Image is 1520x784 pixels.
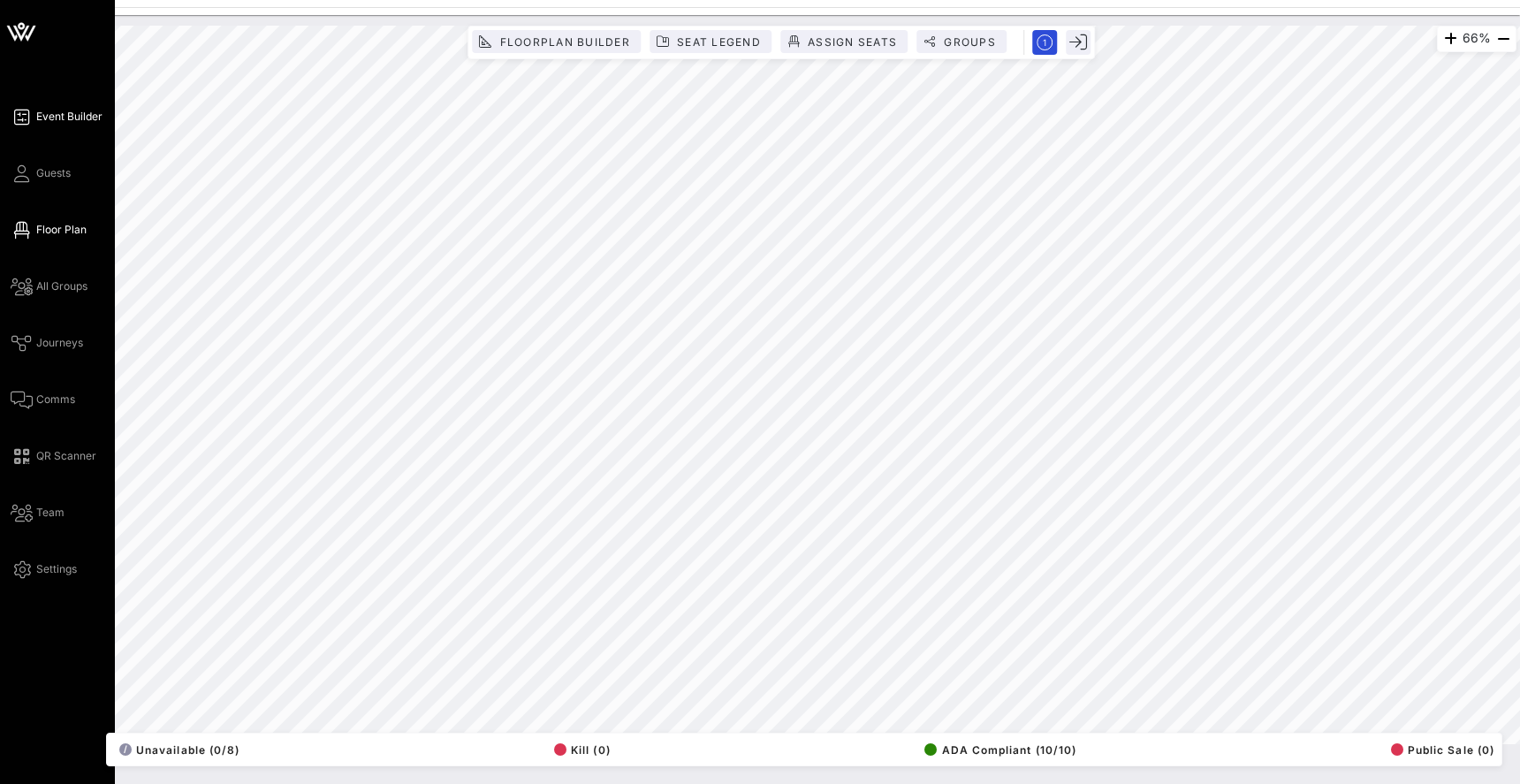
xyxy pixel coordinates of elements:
span: Public Sale (0) [1391,743,1494,757]
a: Team [11,502,65,523]
button: Assign Seats [780,30,908,53]
a: Guests [11,163,71,184]
a: Comms [11,389,75,410]
button: Seat Legend [650,30,771,53]
span: All Groups [36,278,87,294]
span: Journeys [36,335,83,351]
a: All Groups [11,276,87,297]
span: ADA Compliant (10/10) [924,743,1076,757]
a: Settings [11,559,77,580]
span: Guests [36,165,71,181]
button: Kill (0) [549,737,611,762]
span: QR Scanner [36,448,96,464]
span: Seat Legend [676,35,761,49]
a: Journeys [11,332,83,354]
span: Unavailable (0/8) [119,743,239,757]
a: Floor Plan [11,219,87,240]
div: 66% [1437,26,1516,52]
span: Event Builder [36,109,103,125]
a: QR Scanner [11,445,96,467]
button: /Unavailable (0/8) [114,737,239,762]
span: Settings [36,561,77,577]
span: Team [36,505,65,521]
span: Floorplan Builder [498,35,630,49]
a: Event Builder [11,106,103,127]
button: Public Sale (0) [1386,737,1494,762]
span: Assign Seats [807,35,897,49]
span: Groups [943,35,996,49]
button: Floorplan Builder [472,30,641,53]
span: Kill (0) [554,743,611,757]
button: ADA Compliant (10/10) [919,737,1076,762]
span: Comms [36,392,75,407]
button: Groups [916,30,1007,53]
span: Floor Plan [36,222,87,238]
div: / [119,743,132,756]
